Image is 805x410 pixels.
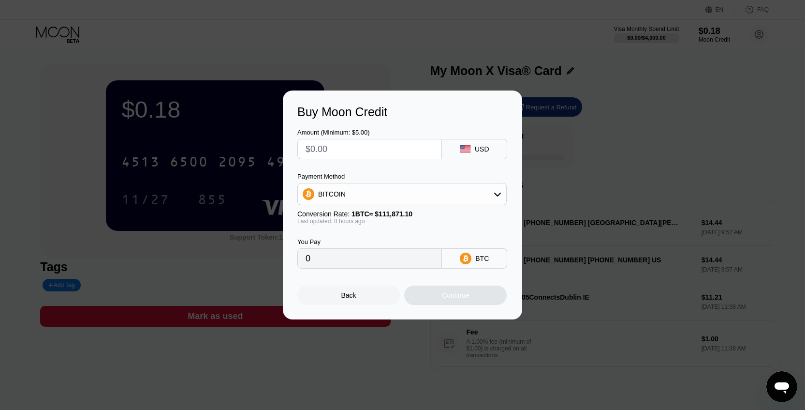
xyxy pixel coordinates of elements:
div: BITCOIN [318,190,346,198]
input: $0.00 [306,139,434,159]
div: Back [341,291,356,299]
div: Payment Method [297,173,507,180]
span: 1 BTC ≈ $111,871.10 [351,210,412,218]
div: BITCOIN [298,184,506,204]
div: You Pay [297,238,442,245]
div: Conversion Rate: [297,210,507,218]
div: Amount (Minimum: $5.00) [297,129,442,136]
div: Back [297,286,400,305]
div: Buy Moon Credit [297,105,508,119]
div: BTC [475,255,489,262]
iframe: Button to launch messaging window [766,371,797,402]
div: Last updated: 8 hours ago [297,218,507,225]
div: USD [475,145,489,153]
